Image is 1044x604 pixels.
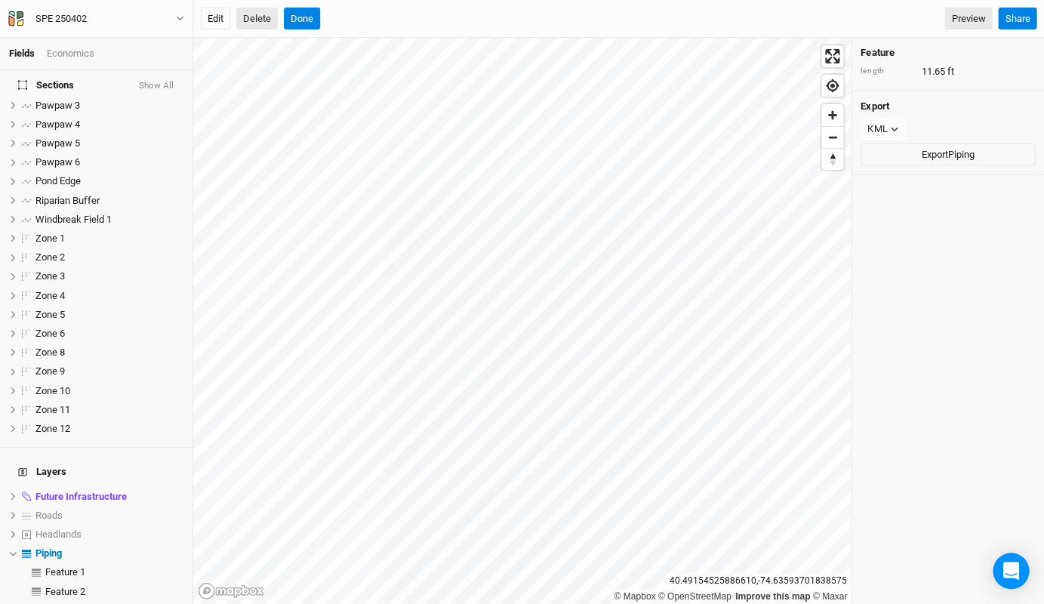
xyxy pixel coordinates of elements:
[236,8,278,30] button: Delete
[35,309,65,320] span: Zone 5
[861,47,1035,59] h4: Feature
[35,270,65,282] span: Zone 3
[35,528,183,541] div: Headlands
[35,347,65,358] span: Zone 8
[35,119,183,131] div: Pawpaw 4
[821,148,843,170] button: Reset bearing to north
[993,553,1029,589] div: Open Intercom Messenger
[35,270,183,282] div: Zone 3
[35,385,70,396] span: Zone 10
[861,100,1035,112] h4: Export
[35,547,62,559] span: Piping
[35,100,80,111] span: Pawpaw 3
[35,11,87,26] div: SPE 250402
[18,79,74,91] span: Sections
[193,38,850,604] canvas: Map
[812,591,847,602] a: Maxar
[35,528,82,540] span: Headlands
[861,66,913,77] div: length
[35,510,63,521] span: Roads
[821,104,843,126] button: Zoom in
[821,126,843,148] button: Zoom out
[35,491,183,503] div: Future Infrastructure
[35,233,183,245] div: Zone 1
[47,47,94,60] div: Economics
[284,8,320,30] button: Done
[35,328,65,339] span: Zone 6
[35,156,80,168] span: Pawpaw 6
[45,586,183,598] div: Feature 2
[35,510,183,522] div: Roads
[35,328,183,340] div: Zone 6
[35,365,65,377] span: Zone 9
[35,137,80,149] span: Pawpaw 5
[35,385,183,397] div: Zone 10
[35,347,183,359] div: Zone 8
[861,65,1035,79] div: 11.65
[45,566,85,578] span: Feature 1
[35,100,183,112] div: Pawpaw 3
[35,290,65,301] span: Zone 4
[201,8,230,30] button: Edit
[198,582,264,599] a: Mapbox logo
[821,45,843,67] button: Enter fullscreen
[35,309,183,321] div: Zone 5
[35,365,183,377] div: Zone 9
[35,214,112,225] span: Windbreak Field 1
[998,8,1036,30] button: Share
[8,11,185,27] button: SPE 250402
[658,591,731,602] a: OpenStreetMap
[35,547,183,559] div: Piping
[9,457,183,487] h4: Layers
[666,573,851,589] div: 40.49154525886610 , -74.63593701838575
[35,195,183,207] div: Riparian Buffer
[35,214,183,226] div: Windbreak Field 1
[35,423,70,434] span: Zone 12
[138,81,174,91] button: Show All
[35,137,183,149] div: Pawpaw 5
[45,586,85,597] span: Feature 2
[947,65,953,79] span: ft
[35,175,81,186] span: Pond Edge
[614,591,655,602] a: Mapbox
[35,423,183,435] div: Zone 12
[35,404,70,415] span: Zone 11
[35,119,80,130] span: Pawpaw 4
[35,290,183,302] div: Zone 4
[35,175,183,187] div: Pond Edge
[861,118,905,140] button: KML
[867,122,887,137] div: KML
[35,233,65,244] span: Zone 1
[35,156,183,168] div: Pawpaw 6
[944,8,992,30] a: Preview
[35,404,183,416] div: Zone 11
[735,591,810,602] a: Improve this map
[35,195,100,206] span: Riparian Buffer
[861,143,1035,166] button: ExportPiping
[35,251,65,263] span: Zone 2
[821,127,843,148] span: Zoom out
[45,566,183,578] div: Feature 1
[821,75,843,97] button: Find my location
[9,48,35,59] a: Fields
[821,149,843,170] span: Reset bearing to north
[35,491,127,502] span: Future Infrastructure
[35,251,183,263] div: Zone 2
